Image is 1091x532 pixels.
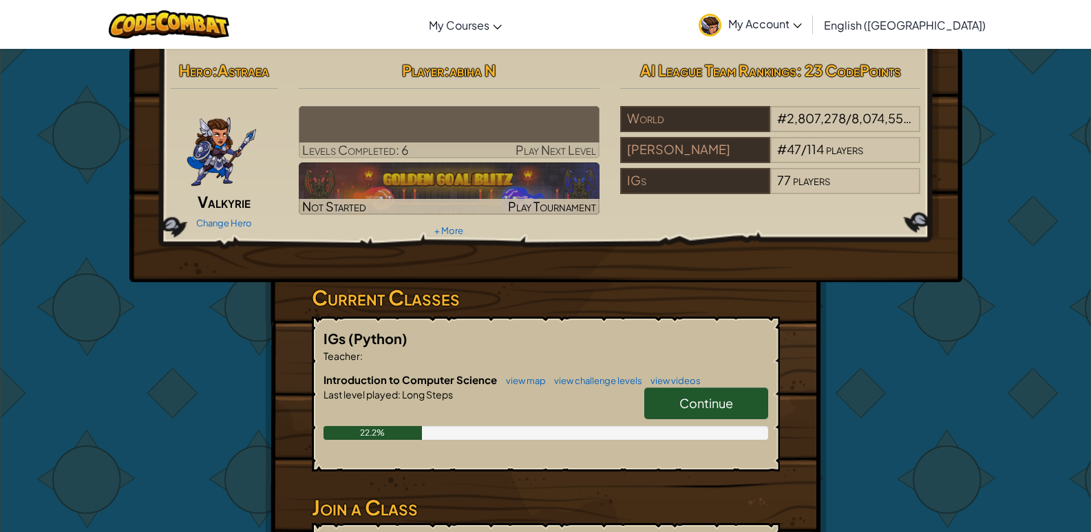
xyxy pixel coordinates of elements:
div: 22.2% [324,426,422,440]
span: / [846,110,851,126]
span: IGs [324,330,348,347]
span: My Account [728,17,802,31]
a: IGs77players [620,181,921,197]
span: players [913,110,950,126]
a: view challenge levels [547,375,642,386]
span: English ([GEOGRAPHIC_DATA]) [824,18,986,32]
span: # [777,141,787,157]
span: Astraea [218,61,269,80]
span: players [793,172,830,188]
span: Long Steps [401,388,453,401]
span: My Courses [429,18,489,32]
span: : [360,350,363,362]
a: [PERSON_NAME]#47/114players [620,150,921,166]
span: Player [402,61,444,80]
div: IGs [620,168,770,194]
a: Not StartedPlay Tournament [299,162,600,215]
div: [PERSON_NAME] [620,137,770,163]
span: : [212,61,218,80]
span: 114 [807,141,824,157]
a: English ([GEOGRAPHIC_DATA]) [817,6,993,43]
span: Last level played [324,388,398,401]
span: Play Tournament [508,198,596,214]
span: : 23 CodePoints [796,61,901,80]
a: World#2,807,278/8,074,555players [620,119,921,135]
span: players [826,141,863,157]
span: 2,807,278 [787,110,846,126]
span: Not Started [302,198,366,214]
div: World [620,106,770,132]
img: CodeCombat logo [109,10,229,39]
span: : [398,388,401,401]
span: AI League Team Rankings [640,61,796,80]
span: Play Next Level [516,142,596,158]
img: ValkyriePose.png [186,106,257,189]
span: / [801,141,807,157]
span: : [444,61,449,80]
span: Introduction to Computer Science [324,373,499,386]
a: view map [499,375,546,386]
h3: Join a Class [312,492,780,523]
span: # [777,110,787,126]
a: Change Hero [196,217,252,228]
span: abiha N [449,61,496,80]
span: 47 [787,141,801,157]
a: + More [434,225,463,236]
img: avatar [699,14,721,36]
a: Play Next Level [299,106,600,158]
span: Levels Completed: 6 [302,142,409,158]
h3: Current Classes [312,282,780,313]
a: My Courses [422,6,509,43]
img: Golden Goal [299,162,600,215]
a: view videos [644,375,701,386]
span: 77 [777,172,791,188]
span: Valkyrie [198,192,251,211]
a: My Account [692,3,809,46]
span: (Python) [348,330,407,347]
span: Teacher [324,350,360,362]
span: Hero [179,61,212,80]
span: 8,074,555 [851,110,911,126]
span: Continue [679,395,733,411]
